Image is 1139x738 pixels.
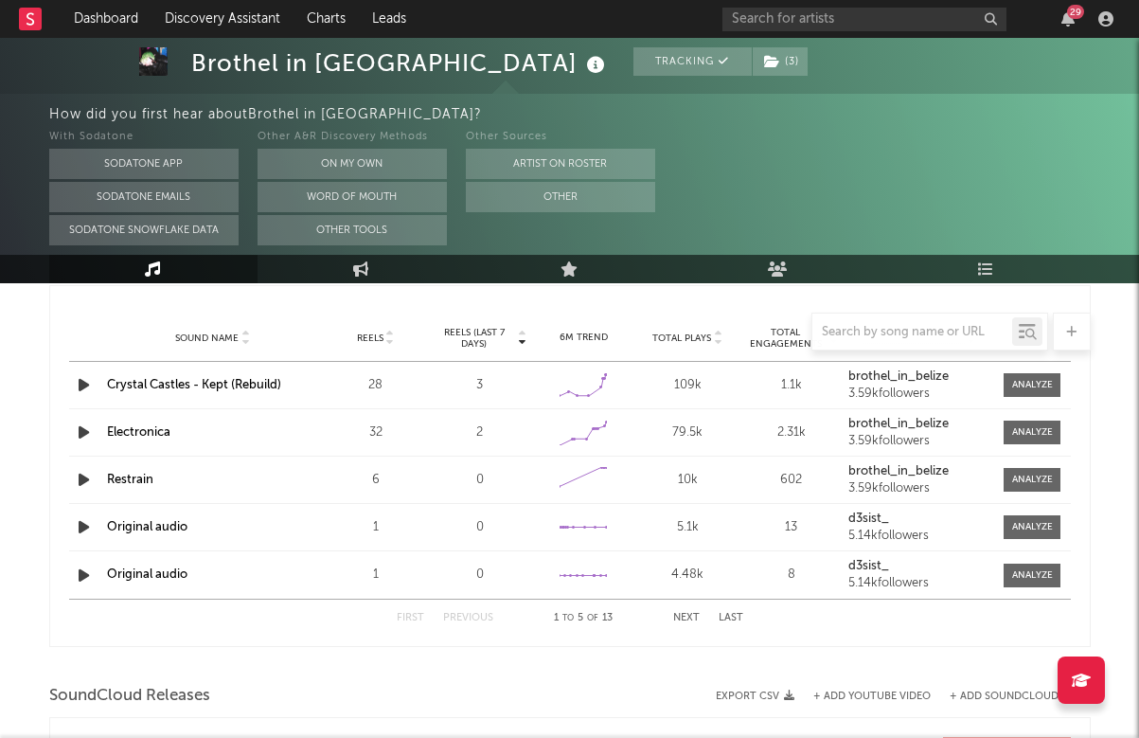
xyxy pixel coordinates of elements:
[433,471,527,490] div: 0
[719,613,743,623] button: Last
[633,47,752,76] button: Tracking
[640,518,735,537] div: 5.1k
[49,149,239,179] button: Sodatone App
[744,376,839,395] div: 1.1k
[744,423,839,442] div: 2.31k
[397,613,424,623] button: First
[722,8,1006,31] input: Search for artists
[848,370,990,384] a: brothel_in_belize
[49,685,210,708] span: SoundCloud Releases
[443,613,493,623] button: Previous
[848,465,990,478] a: brothel_in_belize
[848,560,990,573] a: d3sist_
[49,215,239,245] button: Sodatone Snowflake Data
[258,126,447,149] div: Other A&R Discovery Methods
[107,379,281,391] a: Crystal Castles - Kept (Rebuild)
[848,482,990,495] div: 3.59k followers
[848,513,889,525] strong: d3sist_
[466,182,655,212] button: Other
[531,607,635,630] div: 1 5 13
[433,376,527,395] div: 3
[433,423,527,442] div: 2
[812,325,1012,340] input: Search by song name or URL
[107,521,187,533] a: Original audio
[848,530,990,543] div: 5.14k followers
[848,465,949,477] strong: brothel_in_belize
[716,691,794,702] button: Export CSV
[640,471,735,490] div: 10k
[49,126,239,149] div: With Sodatone
[329,566,423,585] div: 1
[848,560,889,572] strong: d3sist_
[848,418,949,430] strong: brothel_in_belize
[258,149,447,179] button: On My Own
[950,692,1091,702] button: + Add SoundCloud Song
[258,182,447,212] button: Word Of Mouth
[329,518,423,537] div: 1
[848,513,990,526] a: d3sist_
[744,471,839,490] div: 602
[794,692,931,702] div: + Add YouTube Video
[329,376,423,395] div: 28
[433,566,527,585] div: 0
[258,215,447,245] button: Other Tools
[753,47,808,76] button: (3)
[191,47,610,79] div: Brothel in [GEOGRAPHIC_DATA]
[49,182,239,212] button: Sodatone Emails
[744,566,839,585] div: 8
[673,613,700,623] button: Next
[1067,5,1084,19] div: 29
[329,471,423,490] div: 6
[848,577,990,590] div: 5.14k followers
[640,376,735,395] div: 109k
[640,423,735,442] div: 79.5k
[640,566,735,585] div: 4.48k
[107,568,187,581] a: Original audio
[107,474,153,486] a: Restrain
[848,418,990,431] a: brothel_in_belize
[931,692,1091,702] button: + Add SoundCloud Song
[813,692,931,702] button: + Add YouTube Video
[562,614,574,622] span: to
[466,149,655,179] button: Artist on Roster
[848,387,990,401] div: 3.59k followers
[1061,11,1075,27] button: 29
[587,614,598,622] span: of
[107,426,170,439] a: Electronica
[466,126,655,149] div: Other Sources
[433,518,527,537] div: 0
[752,47,809,76] span: ( 3 )
[848,435,990,448] div: 3.59k followers
[848,370,949,383] strong: brothel_in_belize
[744,518,839,537] div: 13
[329,423,423,442] div: 32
